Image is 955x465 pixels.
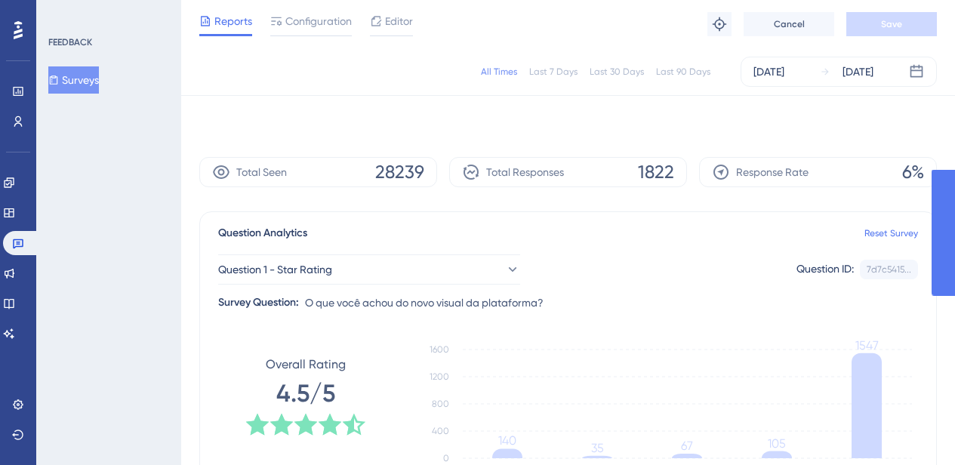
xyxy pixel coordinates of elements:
[432,426,449,436] tspan: 400
[48,66,99,94] button: Surveys
[864,227,918,239] a: Reset Survey
[430,371,449,382] tspan: 1200
[867,263,911,276] div: 7d7c5415...
[881,18,902,30] span: Save
[768,436,786,451] tspan: 105
[218,260,332,279] span: Question 1 - Star Rating
[481,66,517,78] div: All Times
[843,63,873,81] div: [DATE]
[796,260,854,279] div: Question ID:
[218,294,299,312] div: Survey Question:
[753,63,784,81] div: [DATE]
[591,441,604,455] tspan: 35
[529,66,578,78] div: Last 7 Days
[498,433,516,448] tspan: 140
[590,66,644,78] div: Last 30 Days
[846,12,937,36] button: Save
[902,160,924,184] span: 6%
[218,224,307,242] span: Question Analytics
[218,254,520,285] button: Question 1 - Star Rating
[266,356,346,374] span: Overall Rating
[774,18,805,30] span: Cancel
[385,12,413,30] span: Editor
[432,399,449,409] tspan: 800
[375,160,424,184] span: 28239
[681,439,693,453] tspan: 67
[443,453,449,463] tspan: 0
[486,163,564,181] span: Total Responses
[744,12,834,36] button: Cancel
[638,160,674,184] span: 1822
[48,36,92,48] div: FEEDBACK
[430,344,449,355] tspan: 1600
[276,377,335,410] span: 4.5/5
[305,294,544,312] span: O que você achou do novo visual da plataforma?
[236,163,287,181] span: Total Seen
[285,12,352,30] span: Configuration
[656,66,710,78] div: Last 90 Days
[855,338,879,353] tspan: 1547
[736,163,809,181] span: Response Rate
[892,405,937,451] iframe: UserGuiding AI Assistant Launcher
[214,12,252,30] span: Reports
